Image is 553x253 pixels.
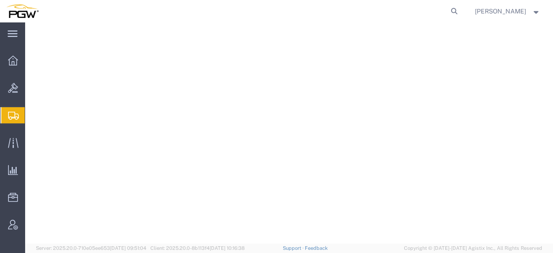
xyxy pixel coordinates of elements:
span: Jesse Dawson [475,6,526,16]
a: Support [283,245,305,251]
span: Server: 2025.20.0-710e05ee653 [36,245,146,251]
iframe: FS Legacy Container [25,22,553,244]
img: logo [6,4,39,18]
a: Feedback [305,245,328,251]
span: [DATE] 10:16:38 [210,245,245,251]
button: [PERSON_NAME] [474,6,541,17]
span: Copyright © [DATE]-[DATE] Agistix Inc., All Rights Reserved [404,244,542,252]
span: Client: 2025.20.0-8b113f4 [150,245,245,251]
span: [DATE] 09:51:04 [110,245,146,251]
